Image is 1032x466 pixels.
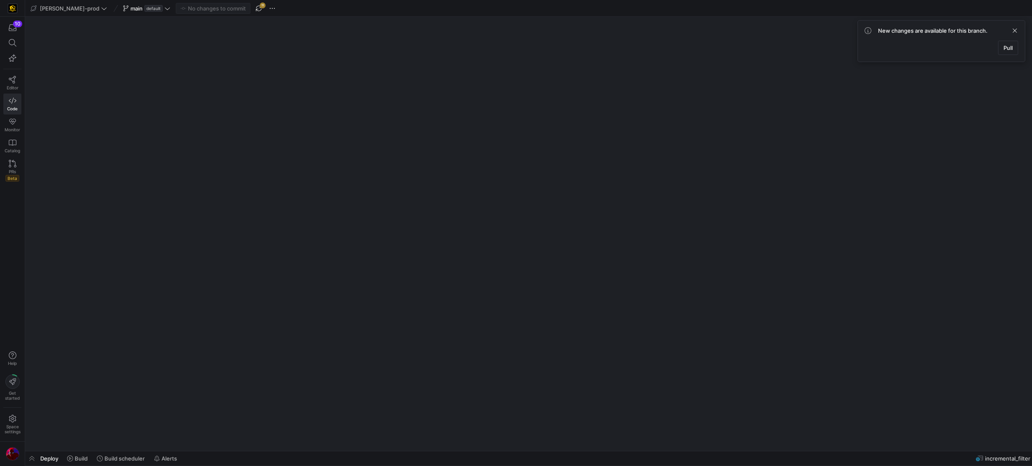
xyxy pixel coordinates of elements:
img: https://storage.googleapis.com/y42-prod-data-exchange/images/uAsz27BndGEK0hZWDFeOjoxA7jCwgK9jE472... [8,4,17,13]
a: Editor [3,73,21,94]
span: Deploy [40,455,58,462]
a: Monitor [3,115,21,135]
button: [PERSON_NAME]-prod [29,3,109,14]
div: 10 [13,21,22,27]
a: PRsBeta [3,156,21,185]
span: Code [7,106,18,111]
span: Catalog [5,148,20,153]
a: Catalog [3,135,21,156]
span: [PERSON_NAME]-prod [40,5,99,12]
span: Editor [7,85,18,90]
span: New changes are available for this branch. [878,27,988,34]
button: https://storage.googleapis.com/y42-prod-data-exchange/images/ICWEDZt8PPNNsC1M8rtt1ADXuM1CLD3OveQ6... [3,445,21,463]
img: https://storage.googleapis.com/y42-prod-data-exchange/images/ICWEDZt8PPNNsC1M8rtt1ADXuM1CLD3OveQ6... [6,447,19,461]
button: Help [3,348,21,370]
span: Space settings [5,424,21,434]
button: Alerts [150,451,181,466]
button: Pull [998,41,1018,55]
span: PRs [9,169,16,174]
button: 10 [3,20,21,35]
button: Build [63,451,91,466]
button: Build scheduler [93,451,149,466]
span: Help [7,361,18,366]
span: Monitor [5,127,20,132]
span: default [144,5,163,12]
span: Pull [1003,44,1013,51]
span: main [130,5,143,12]
span: incremental_filter [985,455,1030,462]
button: Getstarted [3,371,21,404]
span: Beta [5,175,19,182]
a: Spacesettings [3,411,21,438]
span: Build [75,455,88,462]
span: Alerts [162,455,177,462]
span: Build scheduler [104,455,145,462]
button: maindefault [121,3,172,14]
span: Get started [5,391,20,401]
a: https://storage.googleapis.com/y42-prod-data-exchange/images/uAsz27BndGEK0hZWDFeOjoxA7jCwgK9jE472... [3,1,21,16]
a: Code [3,94,21,115]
